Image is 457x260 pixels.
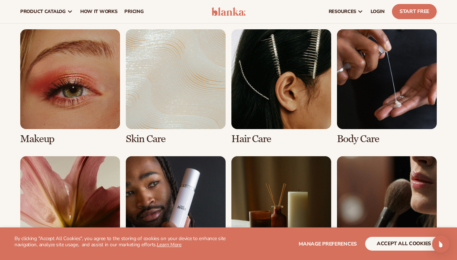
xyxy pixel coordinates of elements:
button: Manage preferences [299,237,357,251]
div: 1 / 8 [20,29,120,145]
h3: Skin Care [126,133,226,145]
a: Learn More [157,241,181,248]
h3: Body Care [337,133,437,145]
h3: Makeup [20,133,120,145]
span: pricing [124,9,144,14]
img: logo [212,7,245,16]
span: LOGIN [371,9,385,14]
span: How It Works [80,9,118,14]
div: 3 / 8 [231,29,331,145]
div: 4 / 8 [337,29,437,145]
span: resources [329,9,356,14]
span: Manage preferences [299,240,357,247]
span: product catalog [20,9,66,14]
div: 2 / 8 [126,29,226,145]
button: accept all cookies [365,237,443,251]
a: Start Free [392,4,437,19]
p: By clicking "Accept All Cookies", you agree to the storing of cookies on your device to enhance s... [14,236,228,248]
div: Open Intercom Messenger [432,235,449,253]
h3: Hair Care [231,133,331,145]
